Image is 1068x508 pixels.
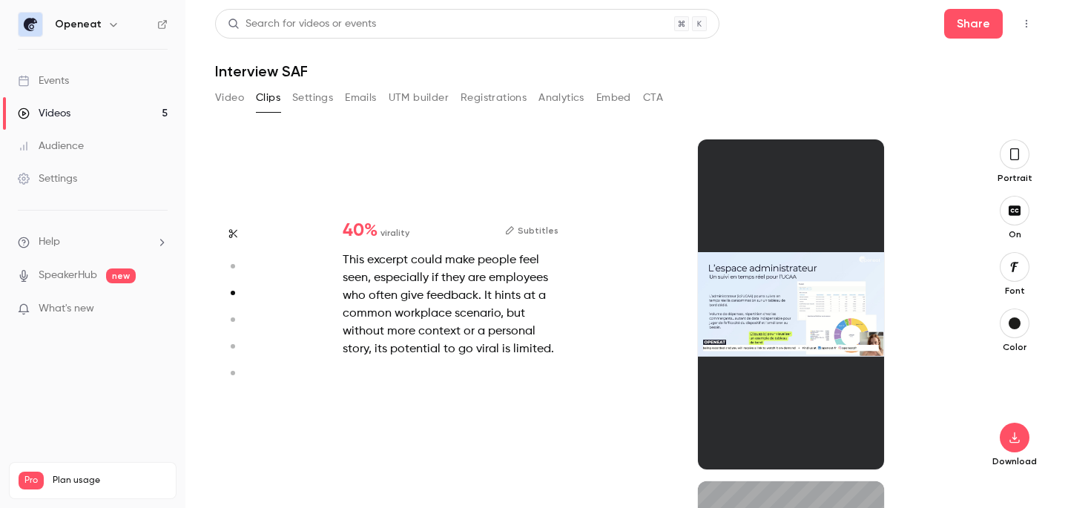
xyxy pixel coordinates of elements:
button: Analytics [538,86,584,110]
p: Download [991,455,1038,467]
button: Embed [596,86,631,110]
h1: Interview SAF [215,62,1038,80]
button: Emails [345,86,376,110]
p: Font [991,285,1038,297]
div: Audience [18,139,84,154]
p: On [991,228,1038,240]
span: What's new [39,301,94,317]
h6: Openeat [55,17,102,32]
p: Color [991,341,1038,353]
button: CTA [643,86,663,110]
button: Registrations [461,86,527,110]
button: Video [215,86,244,110]
div: Settings [18,171,77,186]
a: SpeakerHub [39,268,97,283]
button: Subtitles [505,222,558,240]
p: Portrait [991,172,1038,184]
span: Help [39,234,60,250]
span: virality [380,226,409,240]
div: Videos [18,106,70,121]
button: Clips [256,86,280,110]
button: Share [944,9,1003,39]
button: UTM builder [389,86,449,110]
span: 40 % [343,222,378,240]
div: Events [18,73,69,88]
button: Settings [292,86,333,110]
li: help-dropdown-opener [18,234,168,250]
div: Search for videos or events [228,16,376,32]
div: This excerpt could make people feel seen, especially if they are employees who often give feedbac... [343,251,558,358]
span: Pro [19,472,44,489]
span: Plan usage [53,475,167,486]
button: Top Bar Actions [1015,12,1038,36]
img: Openeat [19,13,42,36]
span: new [106,268,136,283]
